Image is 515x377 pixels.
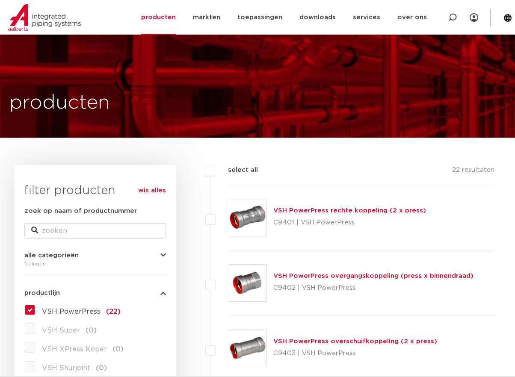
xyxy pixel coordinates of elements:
span: VSH Shurjoint [42,365,90,371]
label: zoek op naam of productnummer [24,206,137,216]
span: (0) [86,327,97,334]
p: C9403 | VSH PowerPress [273,347,437,360]
span: VSH PowerPress [42,308,101,315]
h1: producten [9,89,110,117]
a: VSH PowerPress overgangskoppeling (press x binnendraad) [273,273,474,279]
img: Thumbnail for VSH PowerPress overschuifkoppeling (2 x press) [229,330,266,367]
span: (0) [96,365,107,371]
a: wis alles [138,186,166,196]
img: Thumbnail for VSH PowerPress overgangskoppeling (press x binnendraad) [229,265,266,301]
h3: filter producten [24,182,166,199]
a: VSH PowerPress rechte koppeling (2 x press) [273,207,426,214]
span: (22) [106,308,121,315]
span: VSH XPress Koper [42,346,107,353]
p: C9402 | VSH PowerPress [273,281,474,295]
button: alle categorieën [24,252,166,259]
span: (0) [112,346,124,353]
button: productlijn [24,290,166,296]
a: VSH PowerPress overschuifkoppeling (2 x press) [273,338,437,345]
span: alle categorieën [24,252,79,259]
span: productlijn [24,290,60,296]
p: C9401 | VSH PowerPress [273,216,426,230]
span: VSH Super [42,327,80,334]
div: fittingen [24,259,166,269]
input: zoeken [24,223,166,239]
label: select all [215,165,258,175]
p: 22 resultaten [452,165,494,178]
img: Thumbnail for VSH PowerPress rechte koppeling (2 x press) [229,199,266,236]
